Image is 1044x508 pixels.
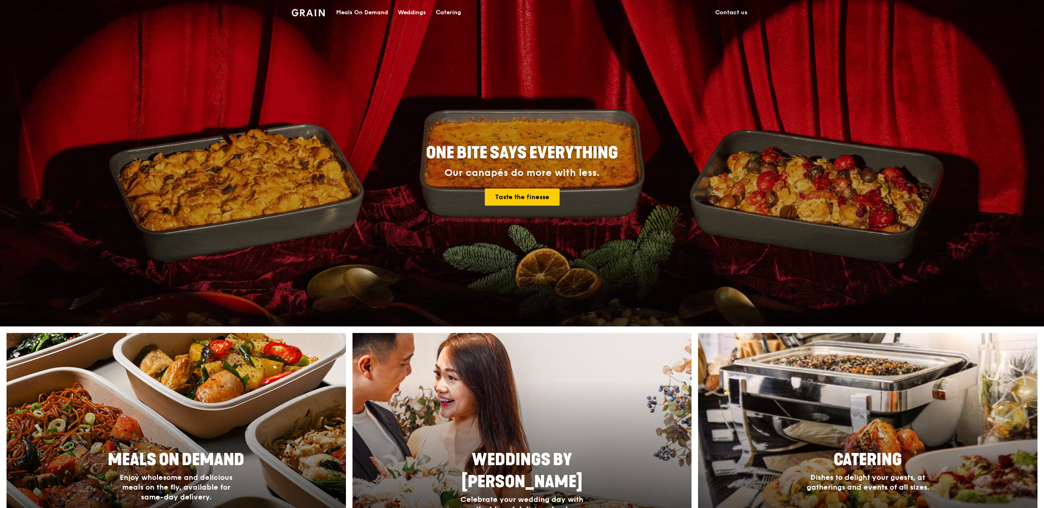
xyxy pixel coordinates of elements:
img: Grain [292,9,325,16]
div: Our canapés do more with less. [375,167,669,179]
span: Dishes to delight your guests, at gatherings and events of all sizes. [807,473,929,492]
span: Weddings by [PERSON_NAME] [462,450,582,492]
div: Catering [436,0,461,25]
span: Catering [834,450,902,470]
span: Enjoy wholesome and delicious meals on the fly, available for same-day delivery. [120,473,232,501]
div: Meals On Demand [336,0,388,25]
a: Weddings [393,0,431,25]
a: Catering [431,0,466,25]
div: Weddings [398,0,426,25]
a: Contact us [710,0,752,25]
span: Meals On Demand [108,450,244,470]
a: Taste the finesse [485,189,560,206]
span: ONE BITE SAYS EVERYTHING [426,143,618,163]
